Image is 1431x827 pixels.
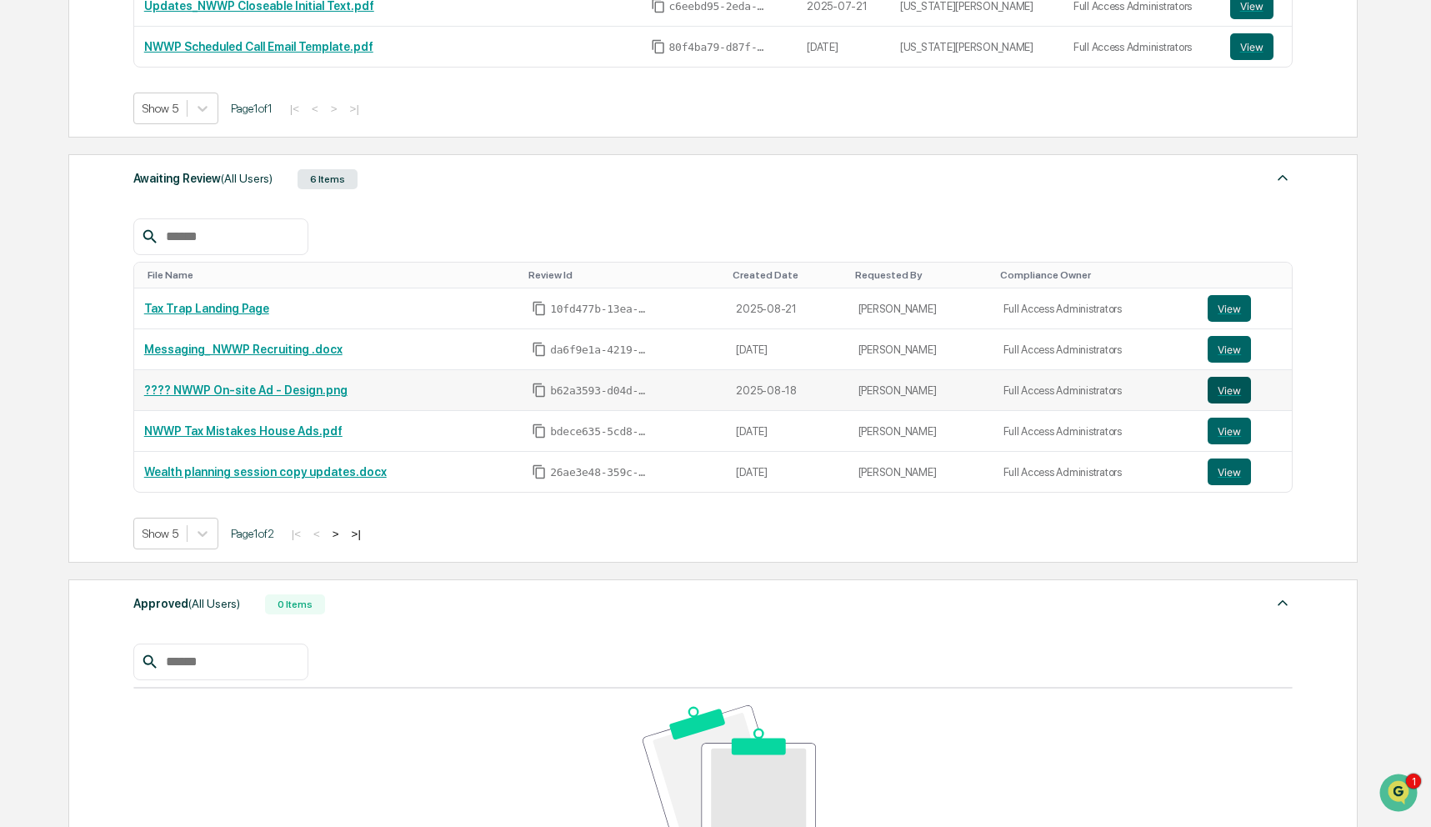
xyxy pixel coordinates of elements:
span: Copy Id [532,342,547,357]
img: 1746055101610-c473b297-6a78-478c-a979-82029cc54cd1 [33,228,47,241]
button: View [1208,295,1251,322]
span: [PERSON_NAME] [52,227,135,240]
button: View [1208,459,1251,485]
div: Toggle SortBy [1000,269,1192,281]
td: [PERSON_NAME] [848,288,993,329]
button: > [326,102,343,116]
td: 2025-08-18 [726,370,848,411]
span: Pylon [166,368,202,381]
span: Copy Id [532,383,547,398]
img: 1746055101610-c473b297-6a78-478c-a979-82029cc54cd1 [17,128,47,158]
div: 6 Items [298,169,358,189]
td: [DATE] [726,411,848,452]
td: [DATE] [726,329,848,370]
iframe: Open customer support [1378,772,1423,817]
td: [PERSON_NAME] [848,452,993,492]
a: View [1230,33,1282,60]
a: View [1208,336,1281,363]
span: Preclearance [33,296,108,313]
div: Awaiting Review [133,168,273,189]
div: Toggle SortBy [733,269,841,281]
td: [PERSON_NAME] [848,370,993,411]
span: Attestations [138,296,207,313]
td: [PERSON_NAME] [848,329,993,370]
span: Copy Id [532,464,547,479]
button: >| [347,527,366,541]
a: Tax Trap Landing Page [144,302,269,315]
td: Full Access Administrators [993,288,1198,329]
img: caret [1273,593,1293,613]
span: • [138,227,144,240]
td: 2025-08-21 [726,288,848,329]
div: Past conversations [17,185,112,198]
a: 🔎Data Lookup [10,321,112,351]
span: Copy Id [532,424,547,439]
span: b62a3593-d04d-4d25-a366-b9637b604ba9 [550,384,650,398]
div: 🗄️ [121,298,134,311]
td: [PERSON_NAME] [848,411,993,452]
div: 0 Items [265,594,325,614]
a: Wealth planning session copy updates.docx [144,465,387,479]
a: View [1208,295,1281,322]
button: < [307,102,323,116]
a: View [1208,418,1281,444]
button: View [1208,377,1251,403]
span: Page 1 of 2 [231,527,274,540]
img: Jack Rasmussen [17,211,43,238]
td: [DATE] [726,452,848,492]
a: View [1208,377,1281,403]
td: Full Access Administrators [993,329,1198,370]
span: bdece635-5cd8-4def-9915-736a71674fb4 [550,425,650,439]
p: How can we help? [17,35,303,62]
div: Toggle SortBy [528,269,719,281]
a: Powered byPylon [118,368,202,381]
button: > [328,527,344,541]
a: 🖐️Preclearance [10,289,114,319]
button: View [1230,33,1273,60]
button: >| [345,102,364,116]
a: View [1208,459,1281,485]
div: Toggle SortBy [855,269,987,281]
span: Data Lookup [33,328,105,344]
button: |< [287,527,306,541]
span: 26ae3e48-359c-401d-99d7-b9f70675ab9f [550,466,650,479]
div: 🖐️ [17,298,30,311]
img: 8933085812038_c878075ebb4cc5468115_72.jpg [35,128,65,158]
a: ???? NWWP On-site Ad - Design.png [144,383,348,397]
button: |< [285,102,304,116]
div: Start new chat [75,128,273,144]
input: Clear [43,76,275,93]
td: Full Access Administrators [993,411,1198,452]
button: View [1208,336,1251,363]
img: caret [1273,168,1293,188]
div: Approved [133,593,240,614]
a: NWWP Scheduled Call Email Template.pdf [144,40,373,53]
button: View [1208,418,1251,444]
span: (All Users) [188,597,240,610]
span: 80f4ba79-d87f-4cb6-8458-b68e2bdb47c7 [669,41,769,54]
button: See all [258,182,303,202]
span: Copy Id [651,39,666,54]
a: 🗄️Attestations [114,289,213,319]
span: Page 1 of 1 [231,102,273,115]
span: [DATE] [148,227,182,240]
button: Start new chat [283,133,303,153]
span: (All Users) [221,172,273,185]
span: da6f9e1a-4219-4e4e-b65c-239f9f1a8151 [550,343,650,357]
a: NWWP Tax Mistakes House Ads.pdf [144,424,343,438]
div: Toggle SortBy [148,269,515,281]
td: [DATE] [797,27,890,67]
div: Toggle SortBy [1211,269,1284,281]
td: Full Access Administrators [993,370,1198,411]
span: Copy Id [532,301,547,316]
span: 10fd477b-13ea-4d04-aa09-a1c76cc4f82c [550,303,650,316]
td: Full Access Administrators [1063,27,1220,67]
a: Messaging_ NWWP Recruiting .docx [144,343,343,356]
td: Full Access Administrators [993,452,1198,492]
button: < [308,527,325,541]
td: [US_STATE][PERSON_NAME] [890,27,1063,67]
div: We're available if you need us! [75,144,229,158]
div: 🔎 [17,329,30,343]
